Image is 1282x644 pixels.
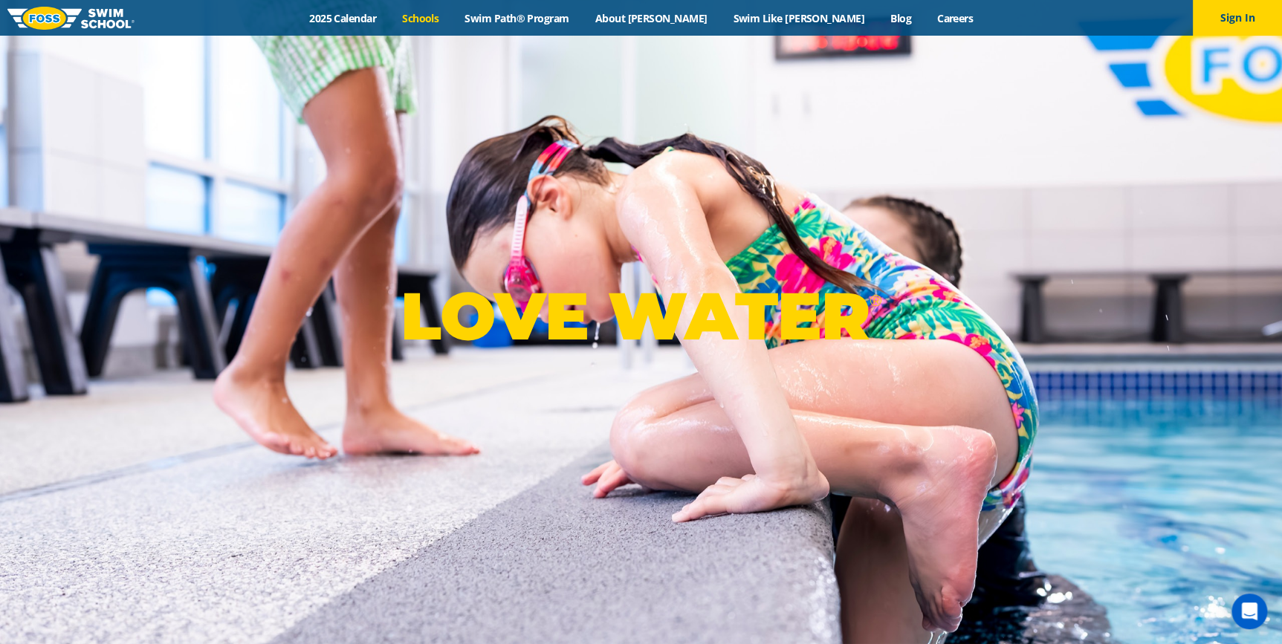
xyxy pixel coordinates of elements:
a: Swim Like [PERSON_NAME] [720,11,878,25]
a: About [PERSON_NAME] [582,11,720,25]
p: LOVE WATER [401,276,881,356]
a: Careers [924,11,985,25]
a: 2025 Calendar [297,11,389,25]
sup: ® [870,291,881,310]
a: Swim Path® Program [452,11,582,25]
div: Open Intercom Messenger [1231,593,1267,629]
a: Schools [389,11,452,25]
img: FOSS Swim School Logo [7,7,135,30]
a: Blog [877,11,924,25]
